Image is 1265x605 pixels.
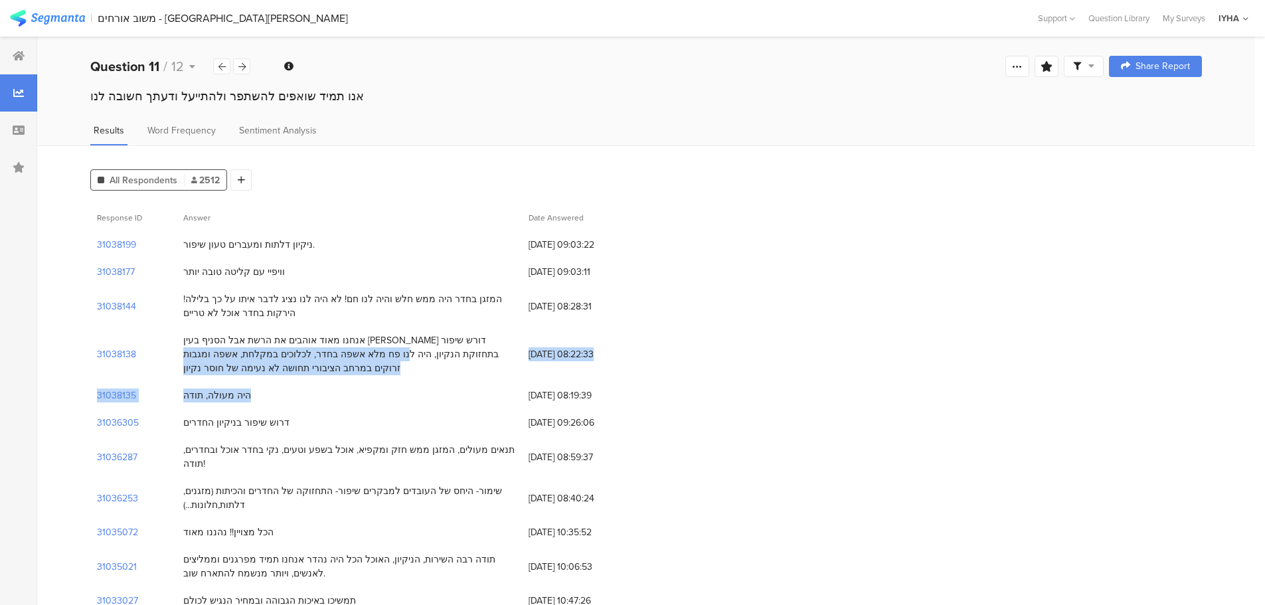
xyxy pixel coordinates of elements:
[529,525,635,539] span: [DATE] 10:35:52
[183,238,315,252] div: ניקיון דלתות ומעברים טעון שיפור.
[191,173,220,187] span: 2512
[1038,8,1075,29] div: Support
[529,389,635,402] span: [DATE] 08:19:39
[529,450,635,464] span: [DATE] 08:59:37
[97,238,136,252] section: 31038199
[529,300,635,313] span: [DATE] 08:28:31
[97,300,136,313] section: 31038144
[163,56,167,76] span: /
[90,88,1202,105] div: אנו תמיד שואפים להשתפר ולהתייעל ודעתך חשובה לנו
[90,56,159,76] b: Question 11
[239,124,317,137] span: Sentiment Analysis
[98,12,348,25] div: משוב אורחים - [GEOGRAPHIC_DATA][PERSON_NAME]
[1219,12,1239,25] div: IYHA
[183,484,515,512] div: שימור- היחס של העובדים למבקרים שיפור- התחזוקה של החדרים והכיתות (מזגנים, דלתות,חלונות...)
[1156,12,1212,25] a: My Surveys
[529,238,635,252] span: [DATE] 09:03:22
[97,389,136,402] section: 31038135
[97,416,139,430] section: 31036305
[183,292,515,320] div: המזגן בחדר היה ממש חלש והיה לנו חם! לא היה לנו נציג לדבר איתו על כך בלילה! הירקות בחדר אוכל לא טריים
[529,265,635,279] span: [DATE] 09:03:11
[183,443,515,471] div: תנאים מעולים, המזגן ממש חזק ומקפיא, אוכל בשפע וטעים, נקי בחדר אוכל ובחדרים, תודה!
[10,10,85,27] img: segmanta logo
[183,525,274,539] div: הכל מצויין!! נהננו מאוד
[97,265,135,279] section: 31038177
[183,265,285,279] div: וויפיי עם קליטה טובה יותר
[97,347,136,361] section: 31038138
[183,333,515,375] div: אנחנו מאוד אוהבים את הרשת אבל הסניף בעין [PERSON_NAME] דורש שיפור בתחזוקת הנקיון, היה לנו פח מלא ...
[97,491,138,505] section: 31036253
[94,124,124,137] span: Results
[1082,12,1156,25] a: Question Library
[529,212,584,224] span: Date Answered
[171,56,184,76] span: 12
[183,212,211,224] span: Answer
[147,124,216,137] span: Word Frequency
[183,416,290,430] div: דרוש שיפור בניקיון החדרים
[529,416,635,430] span: [DATE] 09:26:06
[1136,62,1190,71] span: Share Report
[529,491,635,505] span: [DATE] 08:40:24
[97,560,137,574] section: 31035021
[183,553,515,580] div: תודה רבה השירות, הניקיון, האוכל הכל היה נהדר אנחנו תמיד מפרגנים וממליצים לאנשים, ויותר מנשמח להתא...
[97,212,142,224] span: Response ID
[529,347,635,361] span: [DATE] 08:22:33
[90,11,92,26] div: |
[97,450,137,464] section: 31036287
[529,560,635,574] span: [DATE] 10:06:53
[97,525,138,539] section: 31035072
[183,389,251,402] div: היה מעולה, תודה
[110,173,177,187] span: All Respondents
